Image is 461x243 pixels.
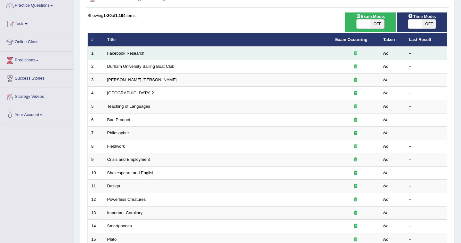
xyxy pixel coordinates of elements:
th: Last Result [405,33,447,47]
div: Exam occurring question [335,130,376,136]
em: No [383,90,389,95]
div: Exam occurring question [335,51,376,57]
div: – [409,64,443,70]
a: Facebook Research [107,51,144,56]
div: – [409,210,443,216]
em: No [383,117,389,122]
th: Taken [380,33,405,47]
a: Powerless Creatures [107,197,146,202]
a: Design [107,184,120,188]
div: Exam occurring question [335,170,376,176]
td: 10 [88,166,104,180]
b: 1-20 [103,13,112,18]
a: [GEOGRAPHIC_DATA] 2 [107,90,154,95]
td: 11 [88,180,104,193]
em: No [383,130,389,135]
span: OFF [422,20,436,28]
td: 4 [88,87,104,100]
span: OFF [370,20,384,28]
div: – [409,130,443,136]
a: Exam Occurring [335,37,367,42]
span: Exam Mode: [353,13,388,20]
a: Shakespeare and English [107,170,155,175]
a: Durham University Sailing Boat Club [107,64,174,69]
div: Exam occurring question [335,104,376,110]
div: – [409,144,443,150]
td: 2 [88,60,104,74]
div: Exam occurring question [335,117,376,123]
a: Tests [0,15,73,31]
div: – [409,90,443,96]
span: Time Mode: [405,13,439,20]
td: 8 [88,140,104,153]
div: Exam occurring question [335,223,376,229]
div: Exam occurring question [335,183,376,189]
div: – [409,104,443,110]
div: – [409,170,443,176]
div: – [409,157,443,163]
em: No [383,77,389,82]
em: No [383,184,389,188]
td: 7 [88,127,104,140]
div: – [409,183,443,189]
div: Showing of items. [87,12,447,19]
div: Exam occurring question [335,64,376,70]
td: 12 [88,193,104,206]
div: – [409,77,443,83]
div: Exam occurring question [335,77,376,83]
th: Title [104,33,332,47]
div: Exam occurring question [335,197,376,203]
a: Online Class [0,33,73,49]
a: Plato [107,237,117,242]
div: Exam occurring question [335,237,376,243]
td: 5 [88,100,104,114]
em: No [383,144,389,149]
em: No [383,223,389,228]
b: 1,194 [115,13,126,18]
div: – [409,197,443,203]
th: # [88,33,104,47]
em: No [383,64,389,69]
a: Bad Product [107,117,130,122]
a: Teaching of Languages [107,104,150,109]
a: Smartphones [107,223,132,228]
div: Show exams occurring in exams [345,12,395,32]
div: Exam occurring question [335,157,376,163]
a: Your Account [0,106,73,122]
a: Strategy Videos [0,88,73,104]
div: Exam occurring question [335,90,376,96]
td: 6 [88,113,104,127]
em: No [383,104,389,109]
em: No [383,51,389,56]
div: – [409,223,443,229]
a: Crisis and Employment [107,157,150,162]
em: No [383,210,389,215]
em: No [383,197,389,202]
a: Fieldwork [107,144,125,149]
td: 3 [88,73,104,87]
em: No [383,170,389,175]
td: 1 [88,47,104,60]
div: – [409,237,443,243]
div: – [409,117,443,123]
a: Philosopher [107,130,129,135]
td: 9 [88,153,104,167]
a: Success Stories [0,70,73,86]
div: Exam occurring question [335,144,376,150]
em: No [383,237,389,242]
div: Exam occurring question [335,210,376,216]
td: 13 [88,206,104,220]
a: Important Corollary [107,210,143,215]
div: – [409,51,443,57]
em: No [383,157,389,162]
a: [PERSON_NAME] [PERSON_NAME] [107,77,177,82]
td: 14 [88,220,104,233]
a: Predictions [0,51,73,67]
